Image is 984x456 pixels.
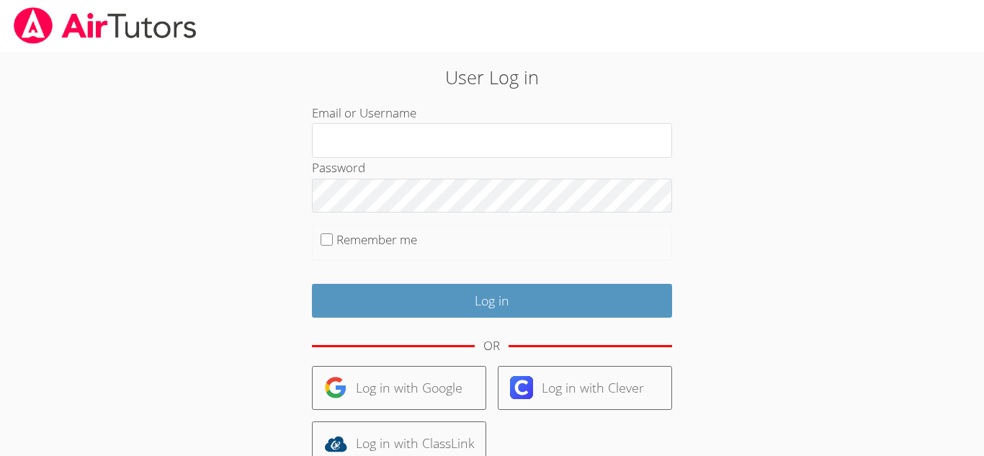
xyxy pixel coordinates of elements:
[483,336,500,357] div: OR
[312,284,672,318] input: Log in
[312,104,416,121] label: Email or Username
[510,376,533,399] img: clever-logo-6eab21bc6e7a338710f1a6ff85c0baf02591cd810cc4098c63d3a4b26e2feb20.svg
[226,63,758,91] h2: User Log in
[498,366,672,410] a: Log in with Clever
[312,366,486,410] a: Log in with Google
[336,231,417,248] label: Remember me
[12,7,198,44] img: airtutors_banner-c4298cdbf04f3fff15de1276eac7730deb9818008684d7c2e4769d2f7ddbe033.png
[324,432,347,455] img: classlink-logo-d6bb404cc1216ec64c9a2012d9dc4662098be43eaf13dc465df04b49fa7ab582.svg
[312,159,365,176] label: Password
[324,376,347,399] img: google-logo-50288ca7cdecda66e5e0955fdab243c47b7ad437acaf1139b6f446037453330a.svg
